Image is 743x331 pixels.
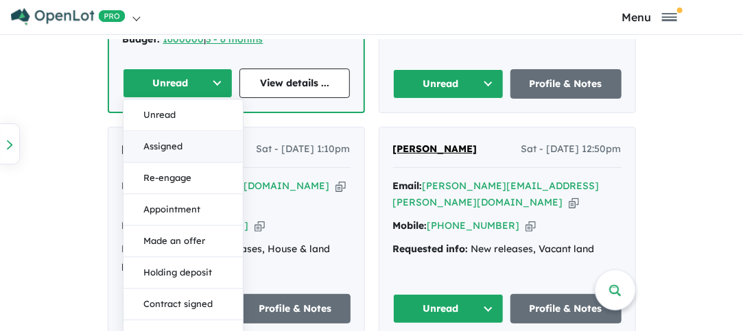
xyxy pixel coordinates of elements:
[427,219,520,232] a: [PHONE_NUMBER]
[257,141,351,158] span: Sat - [DATE] 1:10pm
[393,294,504,323] button: Unread
[510,69,622,99] a: Profile & Notes
[122,180,152,192] strong: Email:
[123,257,243,289] button: Holding deposit
[393,143,477,155] span: [PERSON_NAME]
[122,141,207,158] a: [PERSON_NAME]
[526,219,536,233] button: Copy
[152,180,330,192] a: [EMAIL_ADDRESS][DOMAIN_NAME]
[559,10,740,23] button: Toggle navigation
[122,243,198,255] strong: Requested info:
[122,143,207,155] span: [PERSON_NAME]
[393,69,504,99] button: Unread
[393,141,477,158] a: [PERSON_NAME]
[239,69,350,98] a: View details ...
[123,69,233,98] button: Unread
[122,219,156,232] strong: Mobile:
[521,141,622,158] span: Sat - [DATE] 12:50pm
[239,294,351,323] a: Profile & Notes
[163,33,204,45] a: 1600000
[122,241,351,274] div: New releases, House & land packages
[11,8,126,25] img: Openlot PRO Logo White
[123,289,243,320] button: Contract signed
[393,219,427,232] strong: Mobile:
[510,294,622,323] a: Profile & Notes
[207,33,263,45] a: 3 - 6 months
[123,99,243,131] button: Unread
[156,219,249,232] a: [PHONE_NUMBER]
[123,131,243,162] button: Assigned
[569,195,579,210] button: Copy
[123,33,161,45] strong: Budget:
[123,194,243,225] button: Appointment
[123,225,243,257] button: Made an offer
[255,219,265,233] button: Copy
[393,180,600,208] a: [PERSON_NAME][EMAIL_ADDRESS][PERSON_NAME][DOMAIN_NAME]
[122,294,233,323] button: Unread
[393,241,622,258] div: New releases, Vacant land
[123,32,350,48] div: |
[393,243,469,255] strong: Requested info:
[123,162,243,194] button: Re-engage
[335,179,346,193] button: Copy
[393,180,423,192] strong: Email:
